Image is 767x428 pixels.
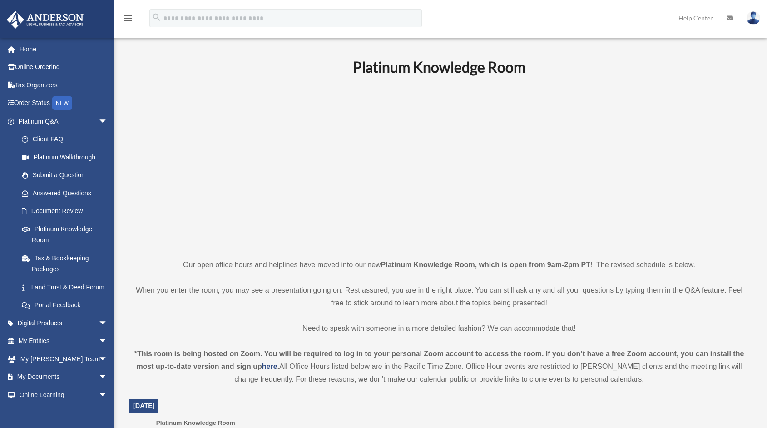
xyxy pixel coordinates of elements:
span: Platinum Knowledge Room [156,419,235,426]
a: Online Learningarrow_drop_down [6,386,121,404]
a: Order StatusNEW [6,94,121,113]
img: User Pic [747,11,760,25]
img: Anderson Advisors Platinum Portal [4,11,86,29]
p: Our open office hours and helplines have moved into our new ! The revised schedule is below. [129,259,749,271]
a: Home [6,40,121,58]
a: My [PERSON_NAME] Teamarrow_drop_down [6,350,121,368]
span: [DATE] [133,402,155,409]
a: menu [123,16,134,24]
strong: Platinum Knowledge Room, which is open from 9am-2pm PT [381,261,590,269]
a: My Entitiesarrow_drop_down [6,332,121,350]
p: When you enter the room, you may see a presentation going on. Rest assured, you are in the right ... [129,284,749,309]
a: Platinum Knowledge Room [13,220,117,249]
i: search [152,12,162,22]
span: arrow_drop_down [99,314,117,333]
a: Tax Organizers [6,76,121,94]
a: Answered Questions [13,184,121,202]
a: Platinum Q&Aarrow_drop_down [6,112,121,130]
a: Client FAQ [13,130,121,149]
a: Tax & Bookkeeping Packages [13,249,121,278]
a: Digital Productsarrow_drop_down [6,314,121,332]
i: menu [123,13,134,24]
a: here [262,363,277,370]
div: All Office Hours listed below are in the Pacific Time Zone. Office Hour events are restricted to ... [129,348,749,386]
span: arrow_drop_down [99,332,117,351]
span: arrow_drop_down [99,350,117,368]
iframe: 231110_Toby_KnowledgeRoom [303,88,575,242]
p: Need to speak with someone in a more detailed fashion? We can accommodate that! [129,322,749,335]
a: My Documentsarrow_drop_down [6,368,121,386]
span: arrow_drop_down [99,112,117,131]
strong: *This room is being hosted on Zoom. You will be required to log in to your personal Zoom account ... [134,350,744,370]
a: Document Review [13,202,121,220]
strong: . [277,363,279,370]
a: Portal Feedback [13,296,121,314]
a: Online Ordering [6,58,121,76]
span: arrow_drop_down [99,386,117,404]
a: Platinum Walkthrough [13,148,121,166]
div: NEW [52,96,72,110]
a: Land Trust & Deed Forum [13,278,121,296]
b: Platinum Knowledge Room [353,58,525,76]
a: Submit a Question [13,166,121,184]
span: arrow_drop_down [99,368,117,387]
